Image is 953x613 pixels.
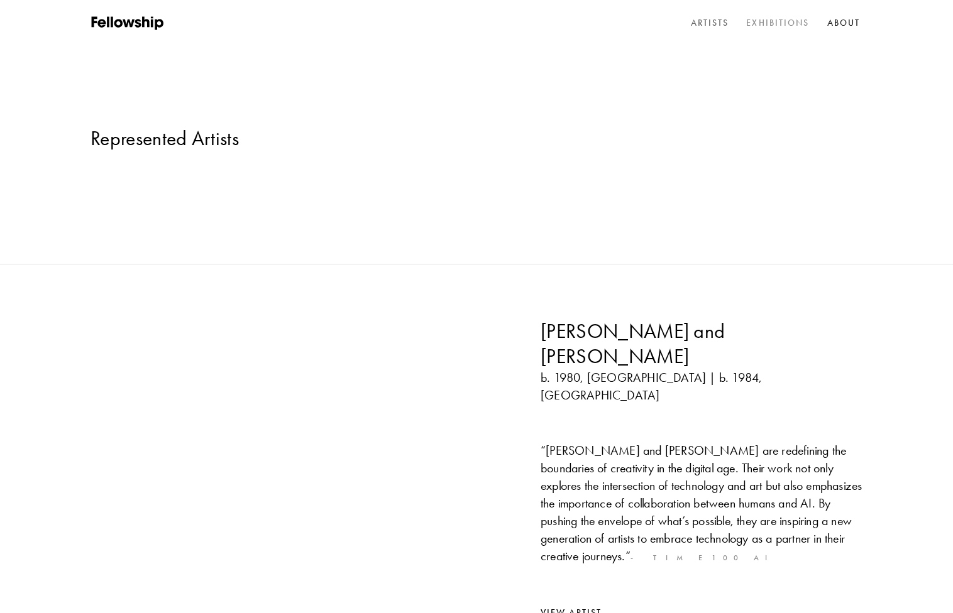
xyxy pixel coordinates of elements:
span: - TIME100 AI [631,553,776,562]
a: Exhibitions [744,14,812,33]
span: Represented Artists [91,126,239,151]
h3: [PERSON_NAME] and [PERSON_NAME] [541,318,862,369]
a: Artists [688,14,732,33]
a: About [825,14,863,33]
p: b. 1980, [GEOGRAPHIC_DATA] | b. 1984, [GEOGRAPHIC_DATA] [541,369,862,404]
p: “ [PERSON_NAME] and [PERSON_NAME] are redefining the boundaries of creativity in the digital age.... [541,442,862,565]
